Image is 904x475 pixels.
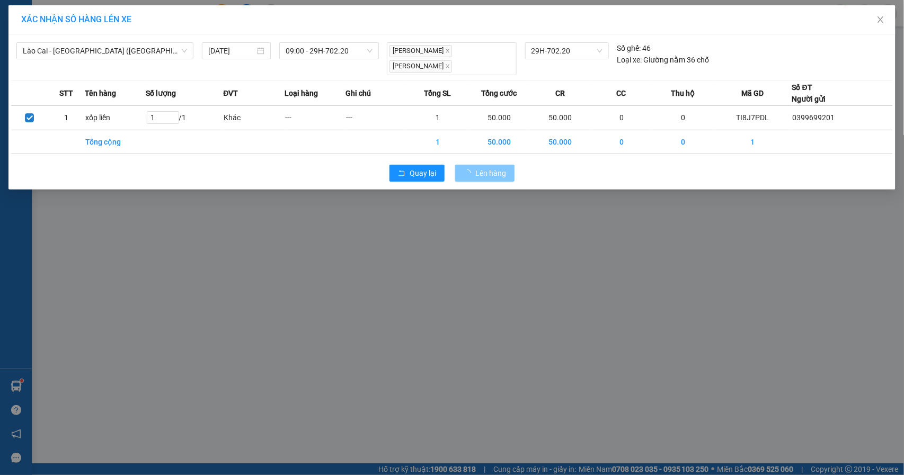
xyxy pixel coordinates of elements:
td: xốp liền [85,105,146,130]
span: Lên hàng [475,167,506,179]
span: rollback [398,169,405,178]
span: [PERSON_NAME] [389,45,452,57]
td: 50.000 [468,130,530,154]
span: XÁC NHẬN SỐ HÀNG LÊN XE [21,14,131,24]
td: TI8J7PDL [714,105,792,130]
td: 1 [714,130,792,154]
span: ĐVT [223,87,238,99]
span: Lào Cai - Hà Nội (Giường) [23,43,187,59]
span: Tên hàng [85,87,116,99]
h2: TI8J7PDL [6,61,85,79]
button: rollbackQuay lại [389,165,445,182]
span: Tổng cước [481,87,517,99]
span: 09:00 - 29H-702.20 [286,43,373,59]
span: 29H-702.20 [531,43,602,59]
span: Số lượng [146,87,176,99]
td: Khác [223,105,285,130]
td: 1 [407,105,468,130]
td: 0 [591,130,653,154]
td: 0 [652,130,714,154]
span: Thu hộ [671,87,695,99]
span: CR [555,87,565,99]
div: 46 [617,42,651,54]
span: Loại xe: [617,54,642,66]
td: 0 [591,105,653,130]
td: 50.000 [530,130,591,154]
span: Ghi chú [346,87,371,99]
td: 1 [407,130,468,154]
td: --- [346,105,407,130]
td: / 1 [146,105,224,130]
span: close [445,64,450,69]
span: [PERSON_NAME] [389,60,452,73]
span: 0399699201 [793,113,835,122]
button: Close [866,5,896,35]
span: Tổng SL [424,87,451,99]
td: --- [285,105,346,130]
td: Tổng cộng [85,130,146,154]
img: logo.jpg [6,8,59,61]
td: 1 [48,105,84,130]
span: close [445,48,450,53]
span: Số ghế: [617,42,641,54]
span: loading [464,169,475,177]
span: Quay lại [410,167,436,179]
span: close [876,15,885,24]
td: 50.000 [468,105,530,130]
span: Loại hàng [285,87,318,99]
b: [DOMAIN_NAME] [141,8,256,26]
button: Lên hàng [455,165,515,182]
div: Số ĐT Người gửi [792,82,826,105]
div: Giường nằm 36 chỗ [617,54,710,66]
h2: VP Nhận: VP 7 [PERSON_NAME] [56,61,256,128]
b: Sao Việt [64,25,129,42]
span: Mã GD [742,87,764,99]
input: 13/08/2025 [208,45,255,57]
td: 0 [652,105,714,130]
span: STT [59,87,73,99]
td: 50.000 [530,105,591,130]
span: CC [617,87,626,99]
